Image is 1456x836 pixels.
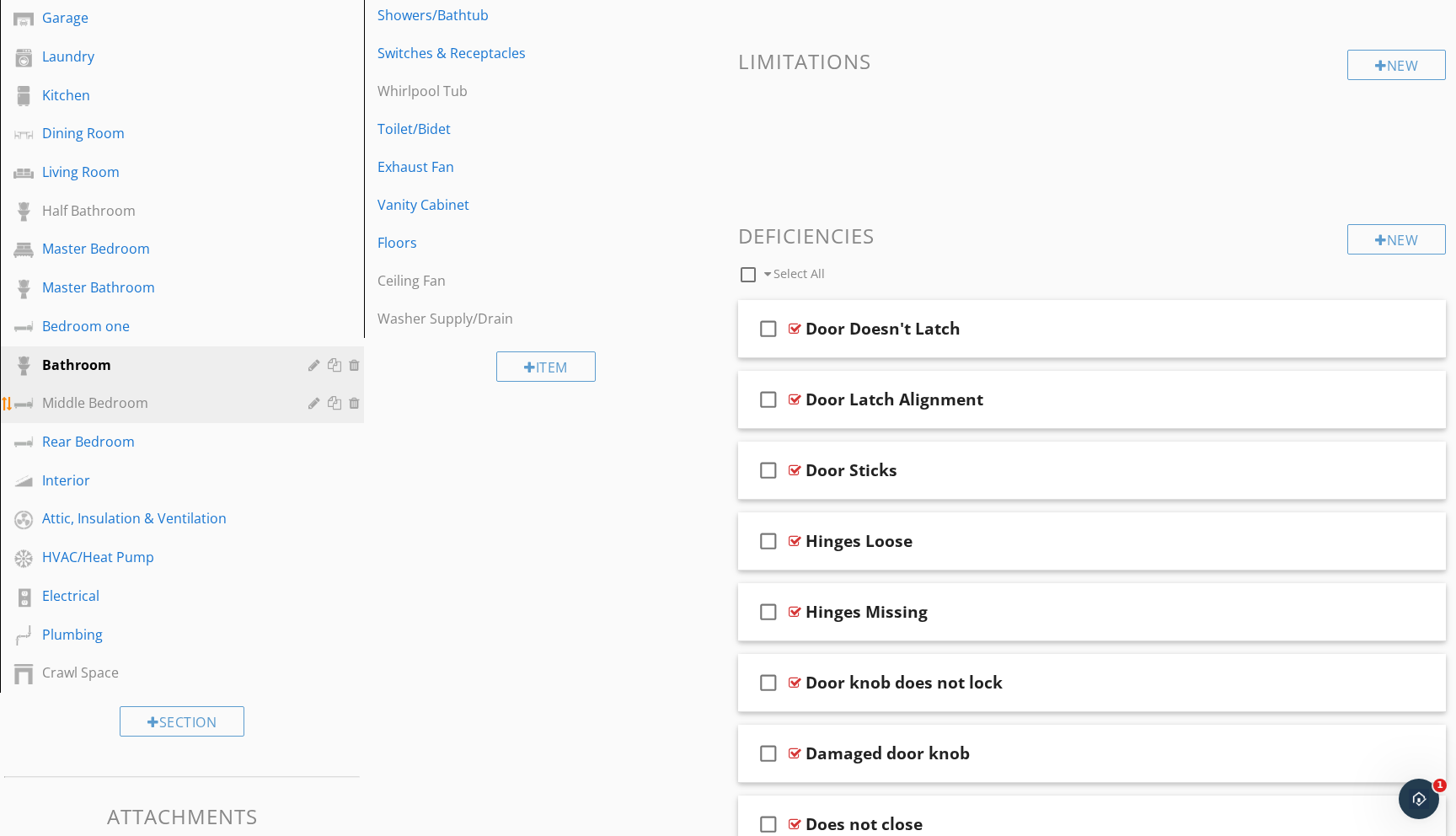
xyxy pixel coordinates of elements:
i: check_box_outline_blank [755,308,782,349]
div: Exhaust Fan [377,157,656,177]
div: Washer Supply/Drain [377,308,656,329]
div: Garage [42,8,284,28]
div: Hinges Missing [806,602,928,622]
div: Laundry [42,46,284,67]
div: Door knob does not lock [806,673,1003,693]
div: Vanity Cabinet [377,195,656,215]
div: Switches & Receptacles [377,43,656,63]
div: Rear Bedroom [42,431,284,452]
div: Master Bathroom [42,277,284,297]
span: 1 [1433,779,1447,792]
div: New [1347,50,1446,80]
div: Ceiling Fan [377,271,656,291]
div: Master Bedroom [42,238,284,259]
div: Hinges Loose [806,531,913,551]
i: check_box_outline_blank [755,450,782,490]
div: Item [496,351,596,382]
div: Door Sticks [806,460,897,480]
div: Showers/Bathtub [377,5,656,25]
div: Attic, Insulation & Ventilation [42,508,284,528]
span: Select All [773,265,825,281]
div: Section [120,706,244,737]
iframe: Intercom live chat [1399,779,1439,819]
div: Electrical [42,586,284,606]
h3: Limitations [738,50,1446,72]
div: Floors [377,233,656,253]
i: check_box_outline_blank [755,733,782,774]
div: New [1347,224,1446,255]
div: Dining Room [42,123,284,143]
div: Damaged door knob [806,743,970,764]
i: check_box_outline_blank [755,592,782,632]
i: check_box_outline_blank [755,379,782,420]
div: Bathroom [42,355,284,375]
div: HVAC/Heat Pump [42,547,284,567]
div: Interior [42,470,284,490]
div: Living Room [42,162,284,182]
div: Half Bathroom [42,201,284,221]
div: Middle Bedroom [42,393,284,413]
i: check_box_outline_blank [755,521,782,561]
div: Bedroom one [42,316,284,336]
i: check_box_outline_blank [755,662,782,703]
div: Whirlpool Tub [377,81,656,101]
div: Kitchen [42,85,284,105]
h3: Deficiencies [738,224,1446,247]
div: Door Latch Alignment [806,389,983,410]
div: Crawl Space [42,662,284,683]
div: Does not close [806,814,923,834]
div: Plumbing [42,624,284,645]
div: Door Doesn't Latch [806,319,961,339]
div: Toilet/Bidet [377,119,656,139]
